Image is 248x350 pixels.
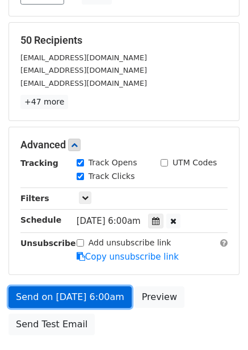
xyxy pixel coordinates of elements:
label: Track Clicks [89,170,135,182]
strong: Unsubscribe [20,239,76,248]
h5: Advanced [20,139,228,151]
a: Copy unsubscribe link [77,252,179,262]
small: [EMAIL_ADDRESS][DOMAIN_NAME] [20,53,147,62]
a: Send Test Email [9,314,95,335]
strong: Tracking [20,159,58,168]
iframe: Chat Widget [191,295,248,350]
h5: 50 Recipients [20,34,228,47]
strong: Schedule [20,215,61,224]
span: [DATE] 6:00am [77,216,141,226]
label: UTM Codes [173,157,217,169]
small: [EMAIL_ADDRESS][DOMAIN_NAME] [20,79,147,88]
a: +47 more [20,95,68,109]
small: [EMAIL_ADDRESS][DOMAIN_NAME] [20,66,147,74]
a: Send on [DATE] 6:00am [9,286,132,308]
label: Track Opens [89,157,137,169]
strong: Filters [20,194,49,203]
a: Preview [134,286,184,308]
label: Add unsubscribe link [89,237,171,249]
